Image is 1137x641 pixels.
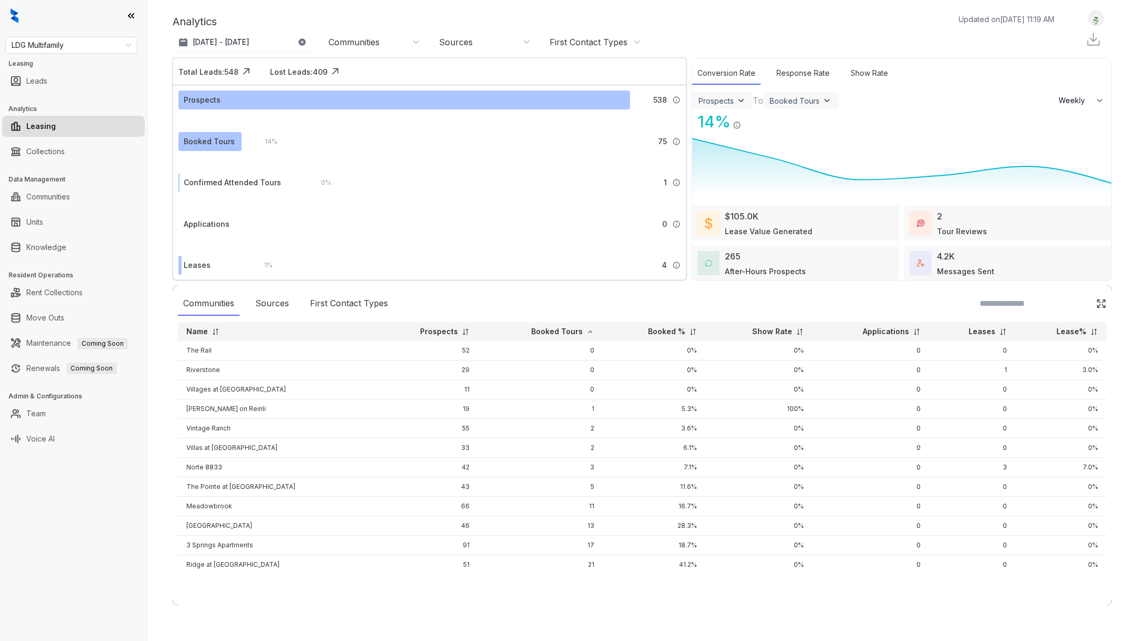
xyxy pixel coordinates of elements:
[929,341,1015,360] td: 0
[648,326,685,337] p: Booked %
[705,380,812,399] td: 0%
[462,328,470,336] img: sorting
[812,341,929,360] td: 0
[26,358,117,379] a: RenewalsComing Soon
[478,477,603,497] td: 5
[1059,95,1091,106] span: Weekly
[374,555,478,575] td: 51
[2,186,145,207] li: Communities
[66,363,117,374] span: Coming Soon
[178,399,374,419] td: [PERSON_NAME] on Reinli
[184,218,230,230] div: Applications
[26,212,43,233] a: Units
[531,326,583,337] p: Booked Tours
[2,403,145,424] li: Team
[1015,438,1106,458] td: 0%
[812,399,929,419] td: 0
[478,341,603,360] td: 0
[184,94,221,106] div: Prospects
[705,536,812,555] td: 0%
[603,497,705,516] td: 16.7%
[2,237,145,258] li: Knowledge
[917,219,924,227] img: TourReviews
[178,438,374,458] td: Villas at [GEOGRAPHIC_DATA]
[812,497,929,516] td: 0
[937,250,955,263] div: 4.2K
[478,458,603,477] td: 3
[603,341,705,360] td: 0%
[26,282,83,303] a: Rent Collections
[863,326,909,337] p: Applications
[812,477,929,497] td: 0
[929,536,1015,555] td: 0
[311,177,331,188] div: 0 %
[374,399,478,419] td: 19
[603,536,705,555] td: 18.7%
[178,292,240,316] div: Communities
[77,338,128,349] span: Coming Soon
[2,212,145,233] li: Units
[478,380,603,399] td: 0
[752,326,792,337] p: Show Rate
[705,419,812,438] td: 0%
[1090,328,1098,336] img: sorting
[812,438,929,458] td: 0
[374,536,478,555] td: 91
[1015,536,1106,555] td: 0%
[929,477,1015,497] td: 0
[374,360,478,380] td: 29
[586,328,594,336] img: sorting
[26,403,46,424] a: Team
[254,259,273,271] div: 1 %
[1015,399,1106,419] td: 0%
[1015,380,1106,399] td: 0%
[603,555,705,575] td: 41.2%
[1096,298,1106,309] img: Click Icon
[929,360,1015,380] td: 1
[753,94,763,107] div: To
[929,555,1015,575] td: 0
[238,64,254,79] img: Click Icon
[603,477,705,497] td: 11.6%
[374,497,478,516] td: 66
[672,137,681,146] img: Info
[705,497,812,516] td: 0%
[2,307,145,328] li: Move Outs
[689,328,697,336] img: sorting
[26,428,55,449] a: Voice AI
[26,116,56,137] a: Leasing
[26,71,47,92] a: Leads
[603,458,705,477] td: 7.1%
[1085,32,1101,47] img: Download
[812,536,929,555] td: 0
[770,96,820,105] div: Booked Tours
[178,341,374,360] td: The Rail
[812,380,929,399] td: 0
[8,392,147,401] h3: Admin & Configurations
[478,438,603,458] td: 2
[959,14,1054,25] p: Updated on [DATE] 11:19 AM
[478,360,603,380] td: 0
[374,477,478,497] td: 43
[374,341,478,360] td: 52
[705,360,812,380] td: 0%
[603,360,705,380] td: 0%
[327,64,343,79] img: Click Icon
[999,328,1007,336] img: sorting
[812,555,929,575] td: 0
[178,497,374,516] td: Meadowbrook
[771,62,835,85] div: Response Rate
[929,438,1015,458] td: 0
[1015,458,1106,477] td: 7.0%
[478,497,603,516] td: 11
[658,136,667,147] span: 75
[420,326,458,337] p: Prospects
[193,37,250,47] p: [DATE] - [DATE]
[212,328,220,336] img: sorting
[374,419,478,438] td: 55
[2,116,145,137] li: Leasing
[374,516,478,536] td: 46
[374,438,478,458] td: 33
[178,66,238,77] div: Total Leads: 548
[705,458,812,477] td: 0%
